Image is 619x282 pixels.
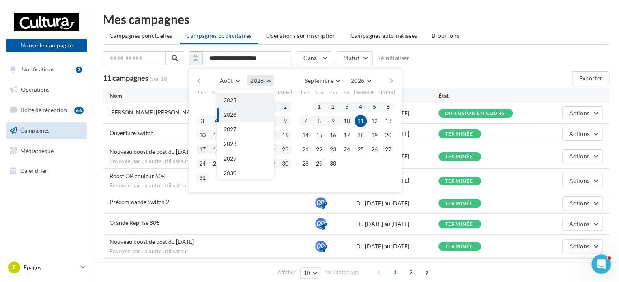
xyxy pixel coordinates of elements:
[217,108,274,122] button: 2026
[562,174,603,187] button: Actions
[5,122,88,139] a: Campagnes
[355,115,367,127] button: 11
[217,122,274,137] button: 2027
[224,111,236,118] span: 2026
[110,129,154,136] span: Ouverture switch
[210,129,222,141] button: 11
[217,75,243,86] button: Août
[404,266,417,279] span: 2
[382,143,394,155] button: 27
[355,129,367,141] button: 18
[6,39,87,52] button: Nouvelle campagne
[431,32,459,39] span: Brouillons
[562,196,603,210] button: Actions
[76,67,82,73] div: 2
[591,254,611,274] iframe: Intercom live chat
[355,101,367,113] button: 4
[21,106,67,113] span: Boîte de réception
[327,101,339,113] button: 2
[299,143,312,155] button: 21
[327,143,339,155] button: 23
[279,157,291,170] button: 30
[445,244,473,249] div: terminée
[21,86,49,93] span: Opérations
[110,182,315,189] span: Envoyée par un autre utilisateur
[301,89,310,96] span: Lun
[211,89,221,96] span: Mar
[196,157,208,170] button: 24
[327,115,339,127] button: 9
[279,115,291,127] button: 9
[562,106,603,120] button: Actions
[302,75,343,86] button: Septembre
[327,157,339,170] button: 30
[445,201,473,206] div: terminée
[110,219,159,226] span: Grande Reprise 80€
[354,89,395,96] span: [PERSON_NAME]
[313,129,325,141] button: 15
[150,75,169,82] span: (sur 18)
[5,61,85,78] button: Notifications 2
[569,177,589,184] span: Actions
[368,101,380,113] button: 5
[445,179,473,184] div: terminée
[110,238,194,245] span: Nouveau boost de post du 10/01/2025
[110,158,315,165] span: Envoyée par un autre utilisateur
[6,260,87,275] a: E Epagny
[350,32,417,39] span: Campagnes automatisées
[224,97,236,103] span: 2025
[313,115,325,127] button: 8
[382,115,394,127] button: 13
[297,51,332,65] button: Canal
[210,157,222,170] button: 25
[240,89,248,96] span: Jeu
[13,263,16,271] span: E
[382,101,394,113] button: 6
[313,143,325,155] button: 22
[445,111,505,116] div: Diffusion en cours
[382,129,394,141] button: 20
[572,71,609,85] button: Exporter
[328,89,338,96] span: Mer
[198,89,207,96] span: Lun
[225,89,235,96] span: Mer
[24,263,77,271] p: Epagny
[341,115,353,127] button: 10
[569,200,589,207] span: Actions
[377,55,410,61] button: Réinitialiser
[110,92,315,100] div: Nom
[348,75,374,86] button: 2026
[356,242,438,250] div: Du [DATE] au [DATE]
[562,127,603,141] button: Actions
[299,157,312,170] button: 28
[217,151,274,166] button: 2029
[562,239,603,253] button: Actions
[279,129,291,141] button: 16
[569,153,589,159] span: Actions
[305,77,333,84] span: Septembre
[220,77,233,84] span: Août
[351,77,364,84] span: 2026
[356,199,438,207] div: Du [DATE] au [DATE]
[74,107,84,114] div: 66
[343,89,351,96] span: Jeu
[110,148,194,155] span: Nouveau boost de post du 26/05/2025
[325,269,359,276] span: résultats/page
[217,93,274,108] button: 2025
[356,220,438,228] div: Du [DATE] au [DATE]
[110,32,172,39] span: Campagnes ponctuelles
[314,89,324,96] span: Mar
[247,75,273,86] button: 2026
[110,248,315,255] span: Envoyée par un autre utilisateur
[341,101,353,113] button: 3
[210,143,222,155] button: 18
[327,129,339,141] button: 16
[337,51,373,65] button: Statut
[341,143,353,155] button: 24
[313,157,325,170] button: 29
[445,222,473,227] div: terminée
[21,66,54,73] span: Notifications
[562,217,603,231] button: Actions
[110,109,201,116] span: Cédric Sapin Defour
[20,147,54,154] span: Médiathèque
